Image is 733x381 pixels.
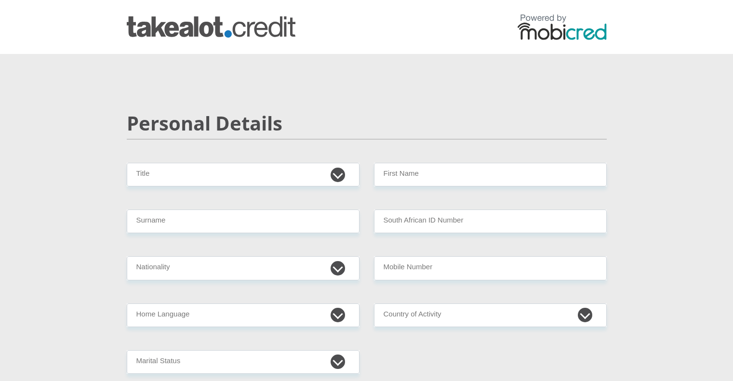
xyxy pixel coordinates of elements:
[127,16,295,38] img: takealot_credit logo
[374,210,607,233] input: ID Number
[127,112,607,135] h2: Personal Details
[127,210,360,233] input: Surname
[518,14,607,40] img: powered by mobicred logo
[374,256,607,280] input: Contact Number
[374,163,607,186] input: First Name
